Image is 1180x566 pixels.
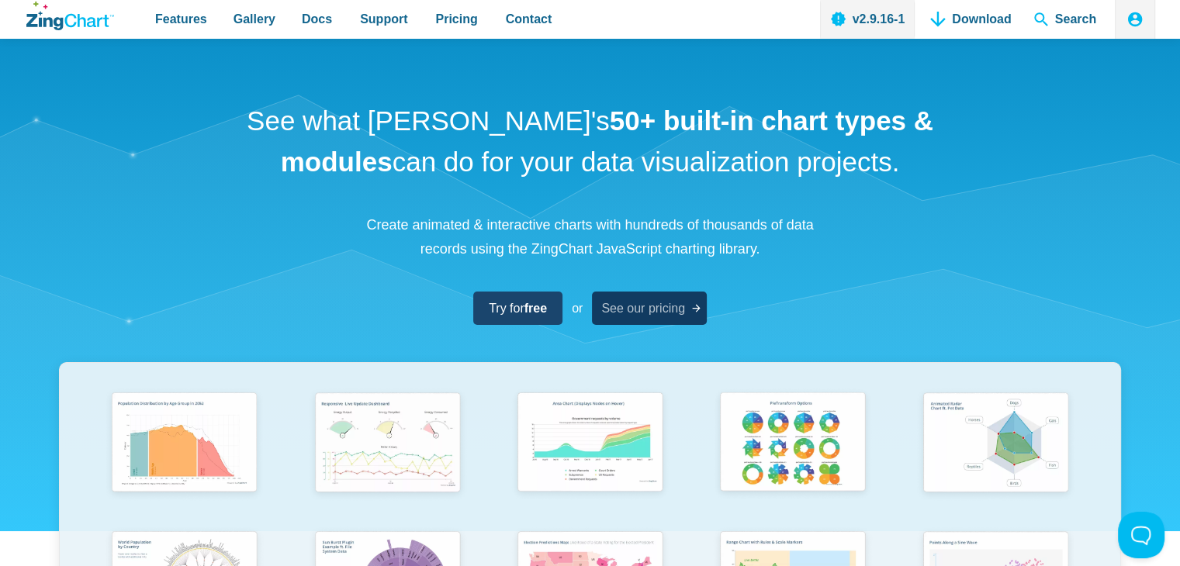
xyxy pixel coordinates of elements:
[302,9,332,29] span: Docs
[711,386,874,502] img: Pie Transform Options
[524,302,547,315] strong: free
[234,9,275,29] span: Gallery
[601,298,685,319] span: See our pricing
[592,292,707,325] a: See our pricing
[285,386,488,525] a: Responsive Live Update Dashboard
[895,386,1097,525] a: Animated Radar Chart ft. Pet Data
[915,386,1077,502] img: Animated Radar Chart ft. Pet Data
[155,9,207,29] span: Features
[306,386,469,502] img: Responsive Live Update Dashboard
[26,2,114,30] a: ZingChart Logo. Click to return to the homepage
[103,386,265,502] img: Population Distribution by Age Group in 2052
[691,386,894,525] a: Pie Transform Options
[506,9,552,29] span: Contact
[241,101,940,182] h1: See what [PERSON_NAME]'s can do for your data visualization projects.
[358,213,823,261] p: Create animated & interactive charts with hundreds of thousands of data records using the ZingCha...
[281,105,933,177] strong: 50+ built-in chart types & modules
[489,386,691,525] a: Area Chart (Displays Nodes on Hover)
[435,9,477,29] span: Pricing
[83,386,285,525] a: Population Distribution by Age Group in 2052
[572,298,583,319] span: or
[473,292,562,325] a: Try forfree
[509,386,671,502] img: Area Chart (Displays Nodes on Hover)
[1118,512,1164,558] iframe: Toggle Customer Support
[489,298,547,319] span: Try for
[360,9,407,29] span: Support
